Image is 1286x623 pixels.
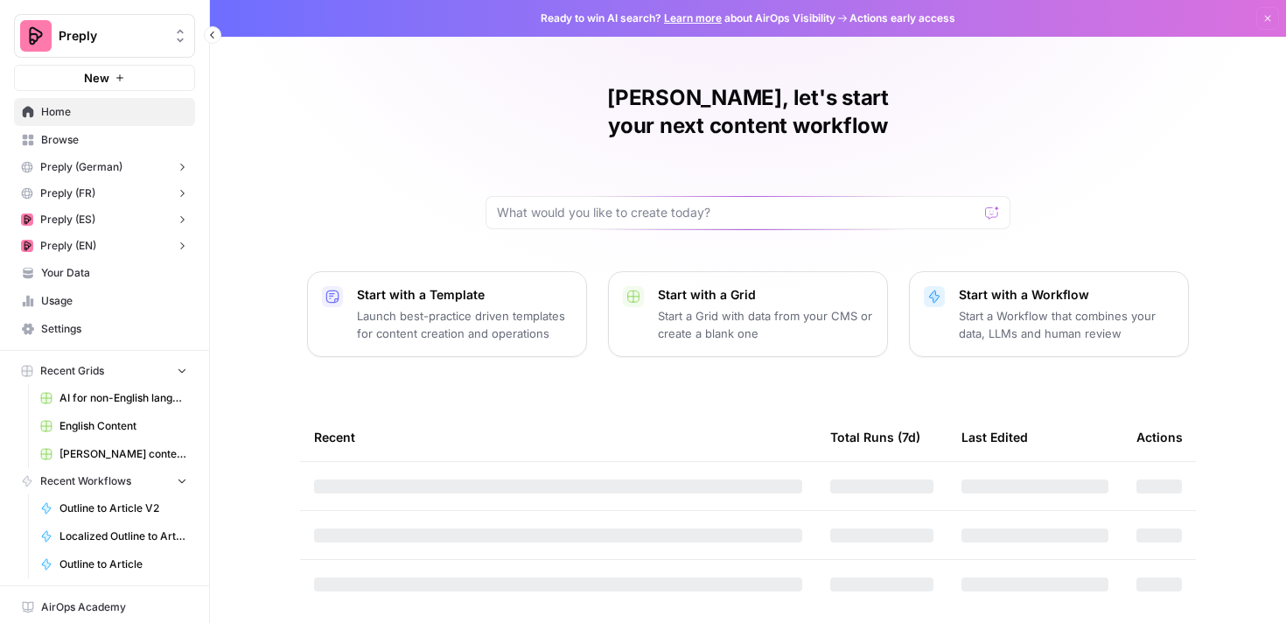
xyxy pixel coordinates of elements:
span: Actions early access [849,10,955,26]
button: Start with a WorkflowStart a Workflow that combines your data, LLMs and human review [909,271,1189,357]
a: Home [14,98,195,126]
span: English Content [59,418,187,434]
a: Usage [14,287,195,315]
a: Outline to Article [32,550,195,578]
p: Start with a Workflow [959,286,1174,304]
span: Ready to win AI search? about AirOps Visibility [541,10,835,26]
span: Recent Grids [40,363,104,379]
a: [PERSON_NAME] content interlinking test [32,440,195,468]
span: Usage [41,293,187,309]
div: Total Runs (7d) [830,413,920,461]
span: Outline to Article [59,556,187,572]
button: Start with a TemplateLaunch best-practice driven templates for content creation and operations [307,271,587,357]
img: mhz6d65ffplwgtj76gcfkrq5icux [21,213,33,226]
img: mhz6d65ffplwgtj76gcfkrq5icux [21,240,33,252]
input: What would you like to create today? [497,204,978,221]
a: English Content [32,412,195,440]
span: Preply (EN) [40,238,96,254]
p: Launch best-practice driven templates for content creation and operations [357,307,572,342]
button: Start with a GridStart a Grid with data from your CMS or create a blank one [608,271,888,357]
span: [PERSON_NAME] content interlinking test [59,446,187,462]
a: Your Data [14,259,195,287]
div: Recent [314,413,802,461]
h1: [PERSON_NAME], let's start your next content workflow [486,84,1010,140]
button: Recent Grids [14,358,195,384]
span: Preply (German) [40,159,122,175]
span: Settings [41,321,187,337]
a: Learn more [664,11,722,24]
span: Your Data [41,265,187,281]
span: AirOps Academy [41,599,187,615]
p: Start with a Template [357,286,572,304]
span: Outline to Article V2 [59,500,187,516]
span: AI for non-English languages [59,390,187,406]
a: Localized Outline to Article [32,522,195,550]
a: AI for non-English languages [32,384,195,412]
button: Workspace: Preply [14,14,195,58]
span: Home [41,104,187,120]
span: Localized Outline to Article [59,528,187,544]
button: New [14,65,195,91]
span: Preply (FR) [40,185,95,201]
span: New [84,69,109,87]
span: Preply [59,27,164,45]
button: Preply (EN) [14,233,195,259]
button: Preply (ES) [14,206,195,233]
button: Preply (FR) [14,180,195,206]
span: Preply (ES) [40,212,95,227]
span: Browse [41,132,187,148]
button: Preply (German) [14,154,195,180]
p: Start with a Grid [658,286,873,304]
a: AirOps Academy [14,593,195,621]
span: Recent Workflows [40,473,131,489]
a: Settings [14,315,195,343]
p: Start a Grid with data from your CMS or create a blank one [658,307,873,342]
a: Browse [14,126,195,154]
img: Preply Logo [20,20,52,52]
a: Outline to Article V2 [32,494,195,522]
div: Actions [1136,413,1183,461]
div: Last Edited [961,413,1028,461]
button: Recent Workflows [14,468,195,494]
p: Start a Workflow that combines your data, LLMs and human review [959,307,1174,342]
